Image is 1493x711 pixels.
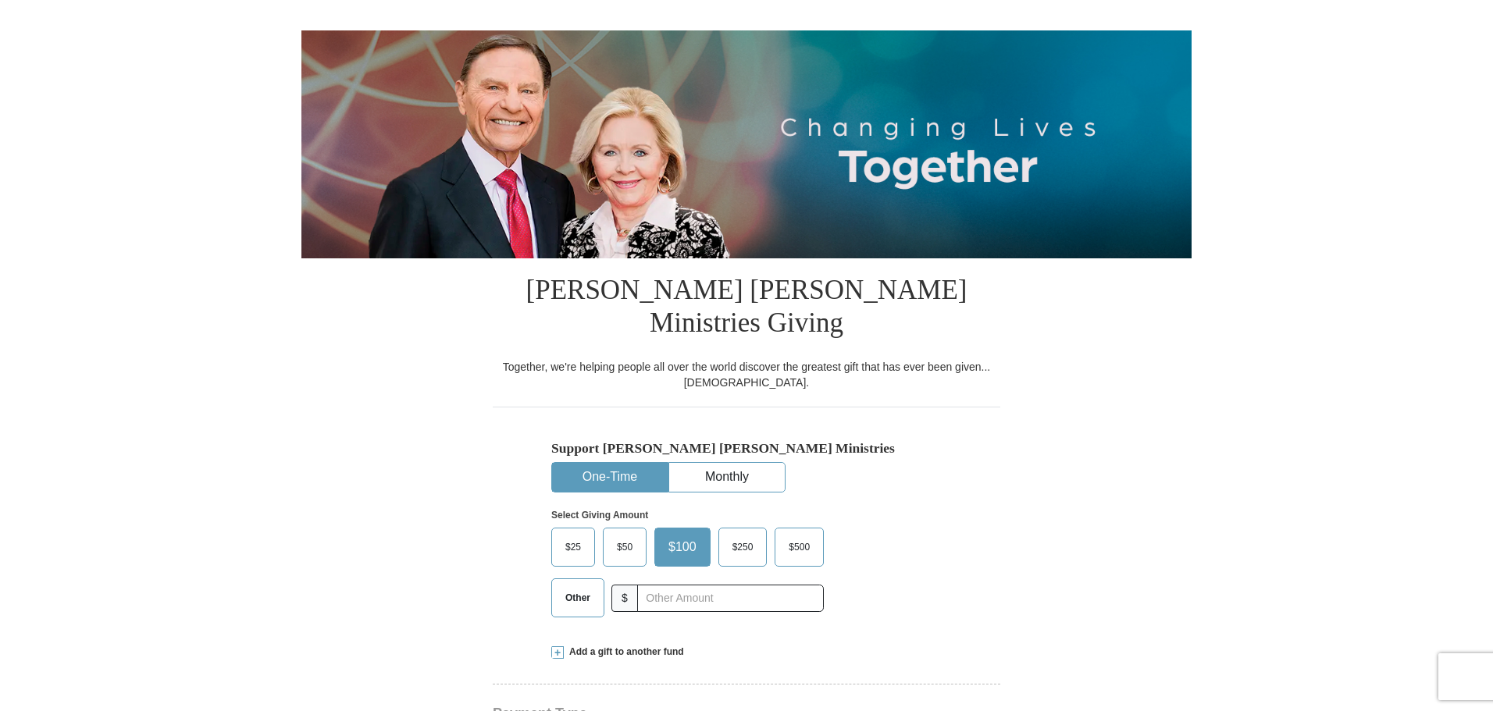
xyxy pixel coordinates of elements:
[558,586,598,610] span: Other
[725,535,761,559] span: $250
[669,463,785,492] button: Monthly
[552,463,668,492] button: One-Time
[564,645,684,659] span: Add a gift to another fund
[609,535,640,559] span: $50
[493,359,1000,390] div: Together, we're helping people all over the world discover the greatest gift that has ever been g...
[551,440,942,457] h5: Support [PERSON_NAME] [PERSON_NAME] Ministries
[558,535,589,559] span: $25
[493,258,1000,359] h1: [PERSON_NAME] [PERSON_NAME] Ministries Giving
[661,535,704,559] span: $100
[637,585,824,612] input: Other Amount
[611,585,638,612] span: $
[781,535,818,559] span: $500
[551,510,648,521] strong: Select Giving Amount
